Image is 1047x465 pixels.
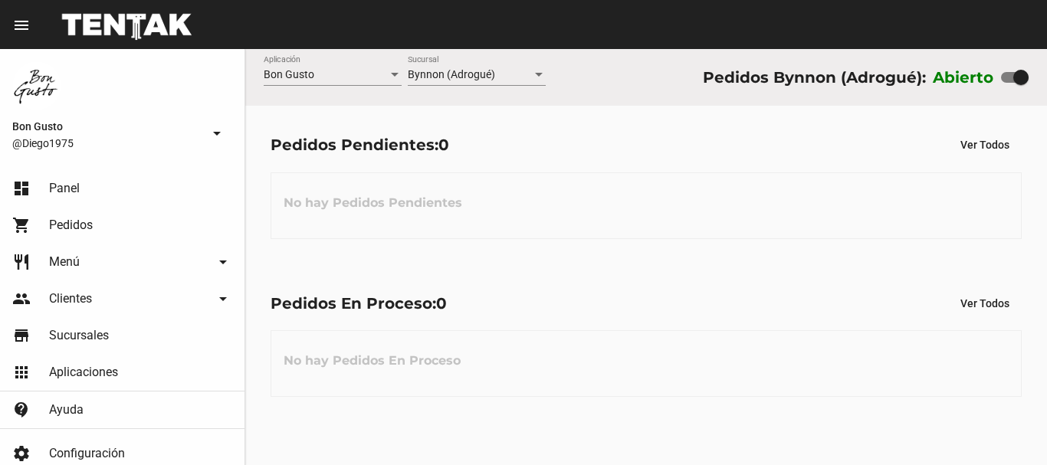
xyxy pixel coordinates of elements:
mat-icon: contact_support [12,401,31,419]
span: 0 [436,294,447,313]
span: Ayuda [49,402,84,418]
div: Pedidos Bynnon (Adrogué): [703,65,926,90]
img: 8570adf9-ca52-4367-b116-ae09c64cf26e.jpg [12,61,61,110]
mat-icon: store [12,326,31,345]
button: Ver Todos [948,290,1022,317]
mat-icon: arrow_drop_down [214,253,232,271]
iframe: chat widget [983,404,1032,450]
mat-icon: apps [12,363,31,381]
button: Ver Todos [948,131,1022,159]
mat-icon: menu [12,16,31,34]
span: Ver Todos [960,297,1009,309]
span: Sucursales [49,328,109,343]
span: Menú [49,254,80,270]
span: Aplicaciones [49,365,118,380]
div: Pedidos En Proceso: [271,291,447,316]
label: Abierto [933,65,994,90]
span: 0 [438,136,449,154]
mat-icon: people [12,290,31,308]
span: Configuración [49,446,125,461]
h3: No hay Pedidos En Proceso [271,338,473,384]
span: Bon Gusto [264,68,314,80]
span: Panel [49,181,80,196]
span: Bynnon (Adrogué) [408,68,495,80]
span: Clientes [49,291,92,306]
h3: No hay Pedidos Pendientes [271,180,474,226]
mat-icon: restaurant [12,253,31,271]
span: Bon Gusto [12,117,202,136]
mat-icon: arrow_drop_down [208,124,226,142]
span: Pedidos [49,218,93,233]
mat-icon: dashboard [12,179,31,198]
mat-icon: arrow_drop_down [214,290,232,308]
mat-icon: shopping_cart [12,216,31,234]
mat-icon: settings [12,444,31,463]
div: Pedidos Pendientes: [271,133,449,157]
span: @Diego1975 [12,136,202,151]
span: Ver Todos [960,139,1009,151]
